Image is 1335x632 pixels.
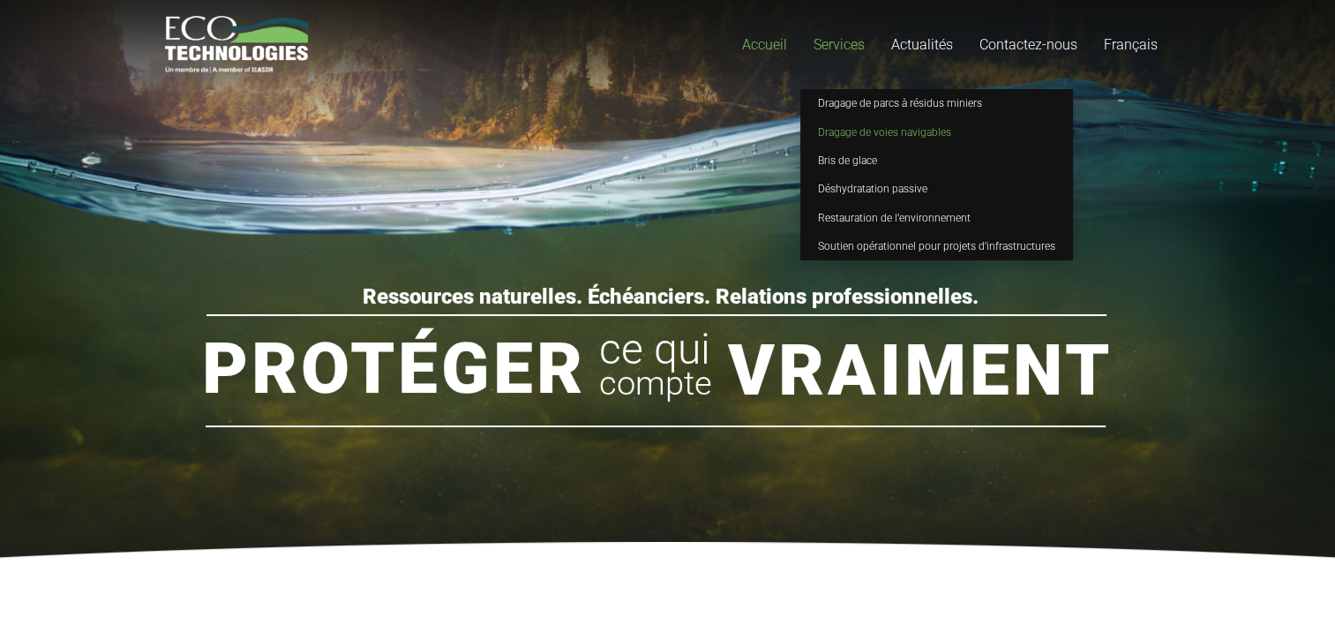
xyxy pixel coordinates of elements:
span: Déshydratation passive [818,183,927,195]
rs-layer: ce qui [599,324,710,375]
a: Dragage de voies navigables [800,117,1073,146]
rs-layer: compte [599,357,712,409]
span: Dragage de parcs à résidus miniers [818,97,982,109]
a: Déshydratation passive [800,175,1073,203]
span: Services [814,36,865,53]
span: Soutien opérationnel pour projets d’infrastructures [818,240,1055,252]
rs-layer: Ressources naturelles. Échéanciers. Relations professionnelles. [363,287,979,306]
a: Dragage de parcs à résidus miniers [800,89,1073,117]
rs-layer: Vraiment [728,327,1113,415]
span: Dragage de voies navigables [818,126,951,139]
span: Accueil [742,36,787,53]
a: Restauration de l’environnement [800,204,1073,232]
a: Bris de glace [800,147,1073,175]
span: Actualités [891,36,953,53]
span: Français [1104,36,1158,53]
span: Restauration de l’environnement [818,212,971,224]
span: Contactez-nous [979,36,1077,53]
span: Bris de glace [818,154,877,167]
rs-layer: Protéger [202,325,586,413]
a: logo_EcoTech_ASDR_RGB [165,16,309,73]
a: Soutien opérationnel pour projets d’infrastructures [800,232,1073,260]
